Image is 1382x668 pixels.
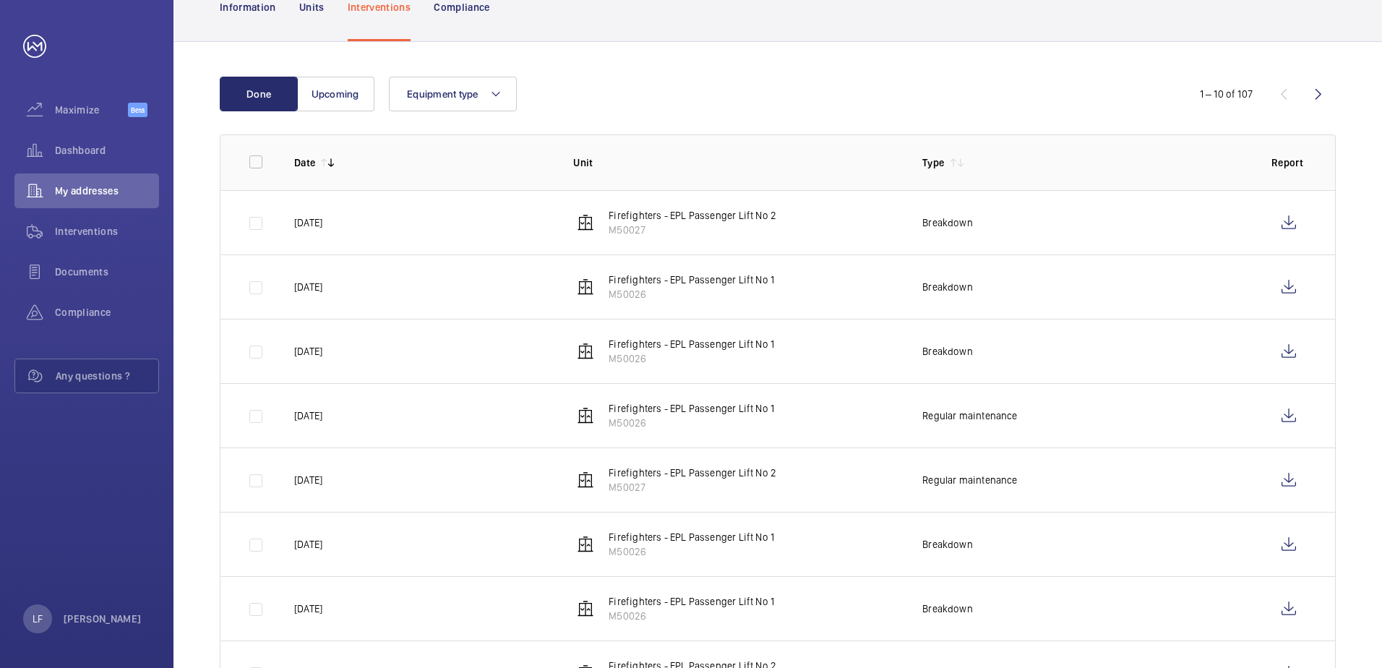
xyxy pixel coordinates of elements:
[33,612,43,626] p: LF
[609,480,776,494] p: M50027
[609,594,774,609] p: Firefighters - EPL Passenger Lift No 1
[609,401,774,416] p: Firefighters - EPL Passenger Lift No 1
[609,208,776,223] p: Firefighters - EPL Passenger Lift No 2
[922,280,973,294] p: Breakdown
[294,473,322,487] p: [DATE]
[294,344,322,359] p: [DATE]
[1271,155,1306,170] p: Report
[922,344,973,359] p: Breakdown
[389,77,517,111] button: Equipment type
[55,184,159,198] span: My addresses
[609,351,774,366] p: M50026
[922,537,973,552] p: Breakdown
[577,471,594,489] img: elevator.svg
[64,612,142,626] p: [PERSON_NAME]
[294,215,322,230] p: [DATE]
[609,273,774,287] p: Firefighters - EPL Passenger Lift No 1
[577,214,594,231] img: elevator.svg
[609,287,774,301] p: M50026
[577,278,594,296] img: elevator.svg
[609,609,774,623] p: M50026
[577,536,594,553] img: elevator.svg
[922,408,1017,423] p: Regular maintenance
[294,537,322,552] p: [DATE]
[577,407,594,424] img: elevator.svg
[294,280,322,294] p: [DATE]
[922,155,944,170] p: Type
[1200,87,1253,101] div: 1 – 10 of 107
[220,77,298,111] button: Done
[573,155,899,170] p: Unit
[609,337,774,351] p: Firefighters - EPL Passenger Lift No 1
[922,215,973,230] p: Breakdown
[922,473,1017,487] p: Regular maintenance
[56,369,158,383] span: Any questions ?
[609,544,774,559] p: M50026
[609,223,776,237] p: M50027
[128,103,147,117] span: Beta
[922,601,973,616] p: Breakdown
[609,416,774,430] p: M50026
[55,305,159,320] span: Compliance
[55,103,128,117] span: Maximize
[55,265,159,279] span: Documents
[577,600,594,617] img: elevator.svg
[609,530,774,544] p: Firefighters - EPL Passenger Lift No 1
[609,466,776,480] p: Firefighters - EPL Passenger Lift No 2
[407,88,478,100] span: Equipment type
[294,601,322,616] p: [DATE]
[55,224,159,239] span: Interventions
[296,77,374,111] button: Upcoming
[55,143,159,158] span: Dashboard
[294,408,322,423] p: [DATE]
[577,343,594,360] img: elevator.svg
[294,155,315,170] p: Date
